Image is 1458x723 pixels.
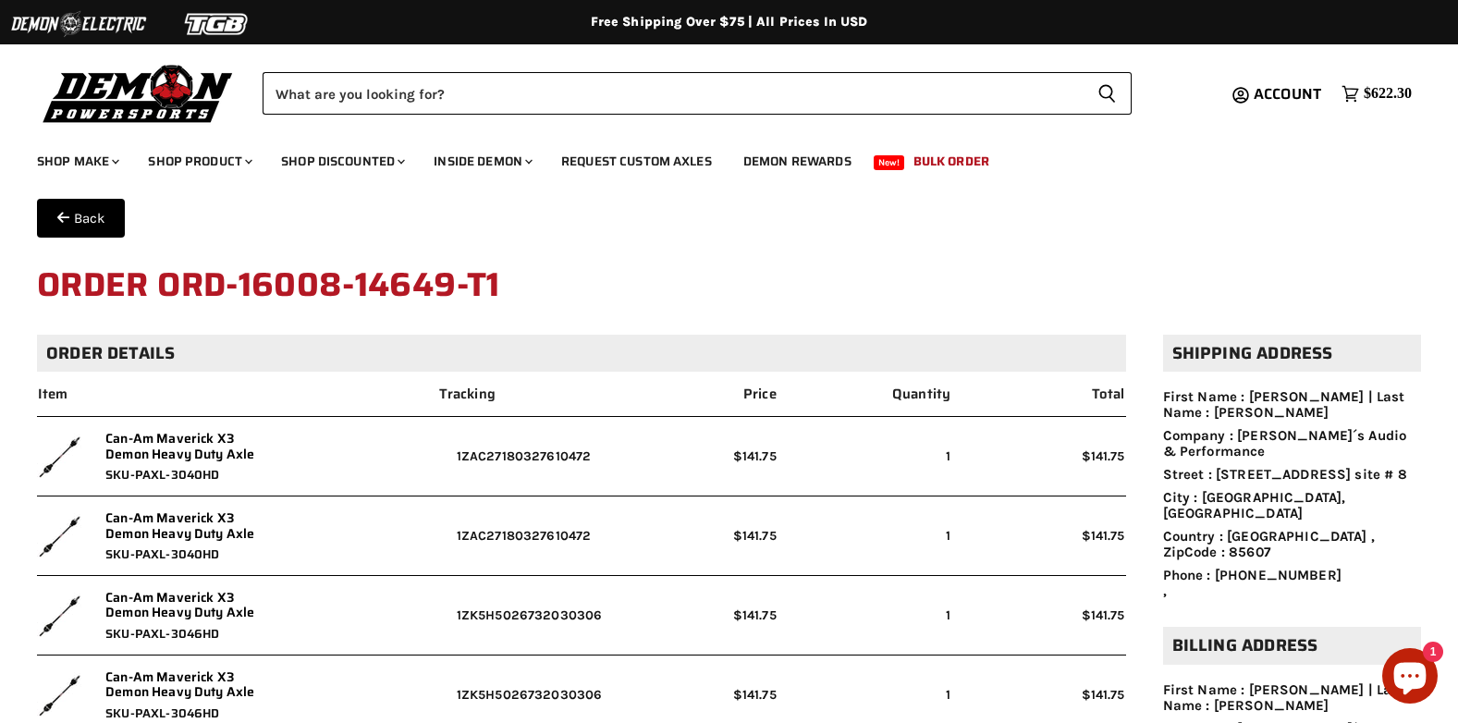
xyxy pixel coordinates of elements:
[37,513,83,559] img: Can-Am Maverick X3 Demon Heavy Duty Axle - SKU-PAXL-3040HD
[1163,389,1421,599] ul: ,
[37,256,1421,315] h1: Order ORD-16008-14649-T1
[105,468,268,482] span: SKU-PAXL-3040HD
[37,199,125,238] button: Back
[1082,528,1125,544] span: $141.75
[1163,467,1421,483] li: Street : [STREET_ADDRESS] site # 8
[733,448,777,464] span: $141.75
[105,431,268,460] a: Can-Am Maverick X3 Demon Heavy Duty Axle
[23,135,1407,180] ul: Main menu
[148,6,287,42] img: TGB Logo 2
[105,669,268,699] a: Can-Am Maverick X3 Demon Heavy Duty Axle
[267,142,416,180] a: Shop Discounted
[105,590,268,619] a: Can-Am Maverick X3 Demon Heavy Duty Axle
[1377,648,1443,708] inbox-online-store-chat: Shopify online store chat
[438,496,604,576] td: 1ZAC27180327610472
[778,386,951,417] th: Quantity
[1163,682,1421,715] li: First Name : [PERSON_NAME] | Last Name : [PERSON_NAME]
[603,386,777,417] th: Price
[105,627,268,641] span: SKU-PAXL-3046HD
[1254,82,1321,105] span: Account
[438,386,604,417] th: Tracking
[951,386,1125,417] th: Total
[9,6,148,42] img: Demon Electric Logo 2
[1082,687,1125,703] span: $141.75
[37,386,438,417] th: Item
[1163,335,1421,373] h2: Shipping address
[778,417,951,496] td: 1
[1364,85,1412,103] span: $622.30
[733,607,777,623] span: $141.75
[874,155,905,170] span: New!
[263,72,1132,115] form: Product
[1163,389,1421,422] li: First Name : [PERSON_NAME] | Last Name : [PERSON_NAME]
[438,417,604,496] td: 1ZAC27180327610472
[37,60,239,126] img: Demon Powersports
[1082,607,1125,623] span: $141.75
[37,335,1126,373] h2: Order details
[134,142,263,180] a: Shop Product
[438,576,604,656] td: 1ZK5H5026732030306
[778,496,951,576] td: 1
[1163,529,1421,561] li: Country : [GEOGRAPHIC_DATA] , ZipCode : 85607
[420,142,544,180] a: Inside Demon
[37,593,83,639] img: Can-Am Maverick X3 Demon Heavy Duty Axle - SKU-PAXL-3046HD
[900,142,1003,180] a: Bulk Order
[105,547,268,561] span: SKU-PAXL-3040HD
[1332,80,1421,107] a: $622.30
[23,142,130,180] a: Shop Make
[1163,490,1421,522] li: City : [GEOGRAPHIC_DATA], [GEOGRAPHIC_DATA]
[1163,568,1421,583] li: Phone : [PHONE_NUMBER]
[1082,448,1125,464] span: $141.75
[105,706,268,720] span: SKU-PAXL-3046HD
[105,510,268,540] a: Can-Am Maverick X3 Demon Heavy Duty Axle
[1245,86,1332,103] a: Account
[37,434,83,480] img: Can-Am Maverick X3 Demon Heavy Duty Axle - SKU-PAXL-3040HD
[733,528,777,544] span: $141.75
[263,72,1083,115] input: Search
[1163,627,1421,665] h2: Billing address
[1163,428,1421,460] li: Company : [PERSON_NAME]´s Audio & Performance
[733,687,777,703] span: $141.75
[1083,72,1132,115] button: Search
[37,672,83,718] img: Can-Am Maverick X3 Demon Heavy Duty Axle - SKU-PAXL-3046HD
[729,142,865,180] a: Demon Rewards
[778,576,951,656] td: 1
[547,142,726,180] a: Request Custom Axles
